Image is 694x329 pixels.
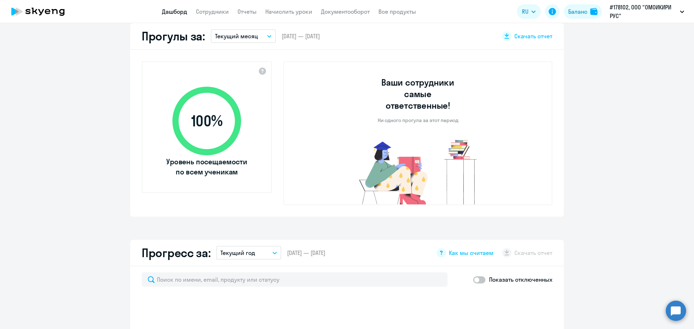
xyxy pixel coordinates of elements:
h2: Прогулы за: [142,29,205,43]
h3: Ваши сотрудники самые ответственные! [372,77,464,111]
button: #178102, ООО "ОМОИКИРИ РУС" [606,3,688,20]
span: [DATE] — [DATE] [287,249,325,257]
p: #178102, ООО "ОМОИКИРИ РУС" [610,3,677,20]
a: Все продукты [378,8,416,15]
p: Текущий месяц [215,32,258,40]
p: Ни одного прогула за этот период [378,117,458,124]
button: RU [517,4,541,19]
p: Показать отключенных [489,275,552,284]
input: Поиск по имени, email, продукту или статусу [142,272,447,287]
img: balance [590,8,597,15]
span: RU [522,7,528,16]
span: Скачать отчет [514,32,552,40]
a: Отчеты [237,8,257,15]
a: Дашборд [162,8,187,15]
button: Балансbalance [564,4,602,19]
p: Текущий год [220,248,255,257]
button: Текущий месяц [211,29,276,43]
a: Документооборот [321,8,370,15]
a: Сотрудники [196,8,229,15]
span: Уровень посещаемости по всем ученикам [165,157,248,177]
span: 100 % [165,112,248,130]
button: Текущий год [216,246,281,260]
a: Начислить уроки [265,8,312,15]
img: no-truants [346,138,490,204]
div: Баланс [568,7,587,16]
span: [DATE] — [DATE] [282,32,320,40]
span: Как мы считаем [449,249,493,257]
h2: Прогресс за: [142,246,210,260]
